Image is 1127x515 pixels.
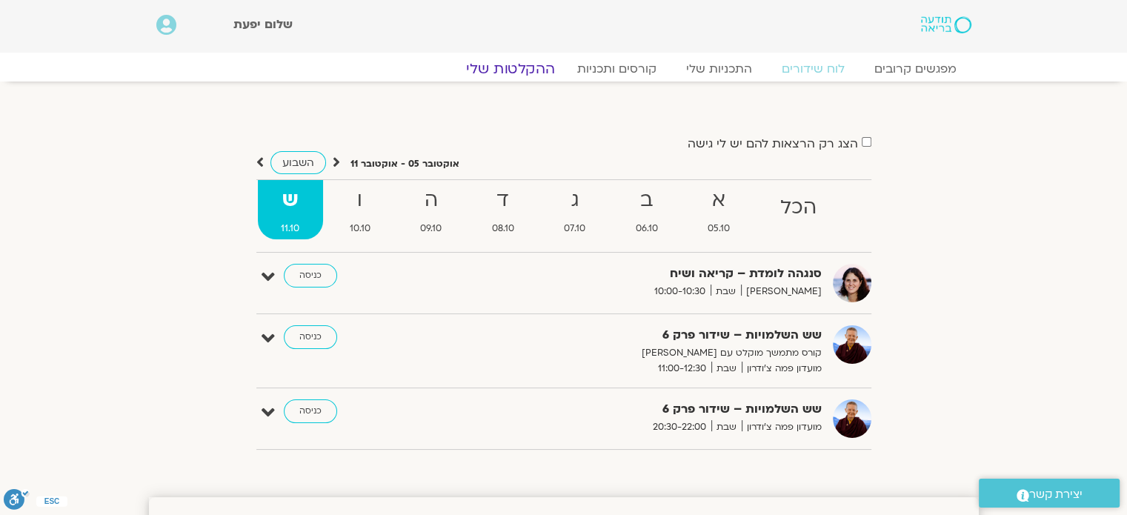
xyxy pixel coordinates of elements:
[741,284,822,299] span: [PERSON_NAME]
[258,180,324,239] a: ש11.10
[1029,485,1083,505] span: יצירת קשר
[711,284,741,299] span: שבת
[258,184,324,217] strong: ש
[979,479,1120,508] a: יצירת קשר
[282,156,314,170] span: השבוע
[459,264,822,284] strong: סנגהה לומדת – קריאה ושיח
[541,184,610,217] strong: ג
[612,221,682,236] span: 06.10
[326,221,394,236] span: 10.10
[671,62,767,76] a: התכניות שלי
[649,284,711,299] span: 10:00-10:30
[653,361,711,376] span: 11:00-12:30
[350,156,459,172] p: אוקטובר 05 - אוקטובר 11
[685,180,754,239] a: א05.10
[468,180,538,239] a: ד08.10
[767,62,860,76] a: לוח שידורים
[459,345,822,361] p: קורס מתמשך מוקלט עם [PERSON_NAME]
[742,361,822,376] span: מועדון פמה צ'ודרון
[459,399,822,419] strong: שש השלמויות – שידור פרק 6
[233,16,293,33] span: שלום יפעת
[612,180,682,239] a: ב06.10
[397,221,466,236] span: 09.10
[156,62,971,76] nav: Menu
[397,180,466,239] a: ה09.10
[685,221,754,236] span: 05.10
[742,419,822,435] span: מועדון פמה צ'ודרון
[541,180,610,239] a: ג07.10
[284,264,337,288] a: כניסה
[757,180,840,239] a: הכל
[612,184,682,217] strong: ב
[270,151,326,174] a: השבוע
[648,419,711,435] span: 20:30-22:00
[757,191,840,225] strong: הכל
[448,60,573,78] a: ההקלטות שלי
[685,184,754,217] strong: א
[326,184,394,217] strong: ו
[459,325,822,345] strong: שש השלמויות – שידור פרק 6
[258,221,324,236] span: 11.10
[468,184,538,217] strong: ד
[562,62,671,76] a: קורסים ותכניות
[397,184,466,217] strong: ה
[284,325,337,349] a: כניסה
[541,221,610,236] span: 07.10
[860,62,971,76] a: מפגשים קרובים
[711,419,742,435] span: שבת
[688,137,858,150] label: הצג רק הרצאות להם יש לי גישה
[468,221,538,236] span: 08.10
[326,180,394,239] a: ו10.10
[711,361,742,376] span: שבת
[284,399,337,423] a: כניסה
